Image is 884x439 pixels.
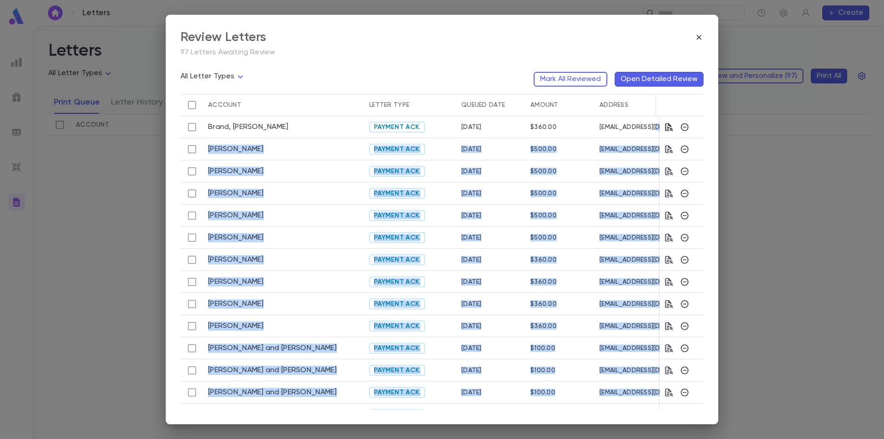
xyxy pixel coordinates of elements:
p: 97 Letters Awaiting Review [180,48,704,57]
button: Skip [680,189,689,198]
div: [EMAIL_ADDRESS][DOMAIN_NAME], [EMAIL_ADDRESS][DOMAIN_NAME] [595,381,756,404]
button: Preview [664,344,674,353]
div: 7/8/2025 [461,300,482,308]
span: Payment Ack. [370,278,424,286]
a: [PERSON_NAME] [208,189,264,198]
button: Skip [680,255,689,264]
div: 7/8/2025 [461,322,482,330]
a: [PERSON_NAME] [208,145,264,154]
a: [PERSON_NAME] and [PERSON_NAME] [208,388,337,397]
span: Payment Ack. [370,190,424,197]
div: Letter Type [365,94,457,116]
button: Skip [680,277,689,287]
button: Preview [664,322,674,331]
div: $100.00 [530,345,555,352]
button: Preview [664,123,674,132]
button: Preview [664,366,674,375]
span: Payment Ack. [370,256,424,263]
div: 7/8/2025 [461,190,482,197]
div: Address [595,94,756,116]
div: Queued Date [461,94,505,116]
div: [EMAIL_ADDRESS][DOMAIN_NAME] [595,293,756,315]
a: [PERSON_NAME] and [PERSON_NAME] [208,344,337,353]
div: 7/15/2025 [461,345,482,352]
div: 7/8/2025 [461,256,482,263]
button: Preview [664,233,674,242]
button: Preview [664,167,674,176]
div: 7/8/2025 [461,212,482,219]
a: [PERSON_NAME] [208,299,264,309]
button: Skip [680,366,689,375]
a: [PERSON_NAME] [208,255,264,264]
div: [EMAIL_ADDRESS][DOMAIN_NAME], [EMAIL_ADDRESS][DOMAIN_NAME] [595,337,756,359]
div: $500.00 [530,168,557,175]
button: Preview [664,145,674,154]
a: [PERSON_NAME] and [PERSON_NAME] [208,366,337,375]
span: Payment Ack. [370,322,424,330]
span: All Letter Types [180,73,235,80]
button: Mark All Reviewed [534,72,607,87]
div: $500.00 [530,234,557,241]
span: Payment Ack. [370,300,424,308]
div: $500.00 [530,190,557,197]
div: $360.00 [530,123,557,131]
button: Skip [680,145,689,154]
button: Preview [664,277,674,287]
a: [PERSON_NAME] [208,211,264,220]
div: 7/8/2025 [461,168,482,175]
div: [EMAIL_ADDRESS][DOMAIN_NAME] [595,315,756,337]
div: 7/8/2025 [461,234,482,241]
div: 7/15/2025 [461,367,482,374]
button: Preview [664,255,674,264]
div: $100.00 [530,389,555,396]
span: Payment Ack. [370,389,424,396]
div: [EMAIL_ADDRESS][DOMAIN_NAME], [EMAIL_ADDRESS][DOMAIN_NAME] [595,227,756,249]
div: Amount [530,94,558,116]
div: [EMAIL_ADDRESS][DOMAIN_NAME] [595,271,756,293]
div: Account [208,94,241,116]
button: Skip [680,322,689,331]
div: [EMAIL_ADDRESS][DOMAIN_NAME], [EMAIL_ADDRESS][DOMAIN_NAME] [595,404,756,426]
div: [EMAIL_ADDRESS][DOMAIN_NAME], [EMAIL_ADDRESS][DOMAIN_NAME] [595,359,756,381]
a: [PERSON_NAME] [208,277,264,287]
div: [EMAIL_ADDRESS][DOMAIN_NAME], [EMAIL_ADDRESS][DOMAIN_NAME] [595,205,756,227]
div: Account [204,94,365,116]
span: Payment Ack. [370,212,424,219]
button: Skip [680,211,689,220]
div: Queued Date [457,94,526,116]
div: $500.00 [530,146,557,153]
a: [PERSON_NAME] [208,322,264,331]
a: [PERSON_NAME] [208,167,264,176]
span: Payment Ack. [370,234,424,241]
div: Letter Type [369,94,409,116]
button: Skip [680,344,689,353]
div: [EMAIL_ADDRESS][DOMAIN_NAME] [595,116,756,138]
button: Skip [680,167,689,176]
a: [PERSON_NAME] [208,233,264,242]
div: [EMAIL_ADDRESS][DOMAIN_NAME], [EMAIL_ADDRESS][DOMAIN_NAME] [595,138,756,160]
div: [EMAIL_ADDRESS][DOMAIN_NAME] [595,249,756,271]
div: $360.00 [530,300,557,308]
div: 7/8/2025 [461,146,482,153]
button: Preview [664,299,674,309]
div: $360.00 [530,322,557,330]
div: [EMAIL_ADDRESS][DOMAIN_NAME], [EMAIL_ADDRESS][DOMAIN_NAME] [595,160,756,182]
span: Payment Ack. [370,345,424,352]
div: Amount [526,94,595,116]
span: Payment Ack. [370,367,424,374]
div: Address [599,94,628,116]
div: All Letter Types [180,70,246,84]
div: $500.00 [530,212,557,219]
a: Brand, [PERSON_NAME] [208,123,289,132]
span: Payment Ack. [370,123,424,131]
button: Preview [664,211,674,220]
div: [EMAIL_ADDRESS][DOMAIN_NAME], [EMAIL_ADDRESS][DOMAIN_NAME] [595,182,756,205]
button: Open Detailed Review [615,72,704,87]
div: 7/8/2025 [461,278,482,286]
button: Skip [680,299,689,309]
button: Skip [680,233,689,242]
div: $100.00 [530,367,555,374]
div: 7/15/2025 [461,389,482,396]
button: Skip [680,123,689,132]
div: $360.00 [530,256,557,263]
